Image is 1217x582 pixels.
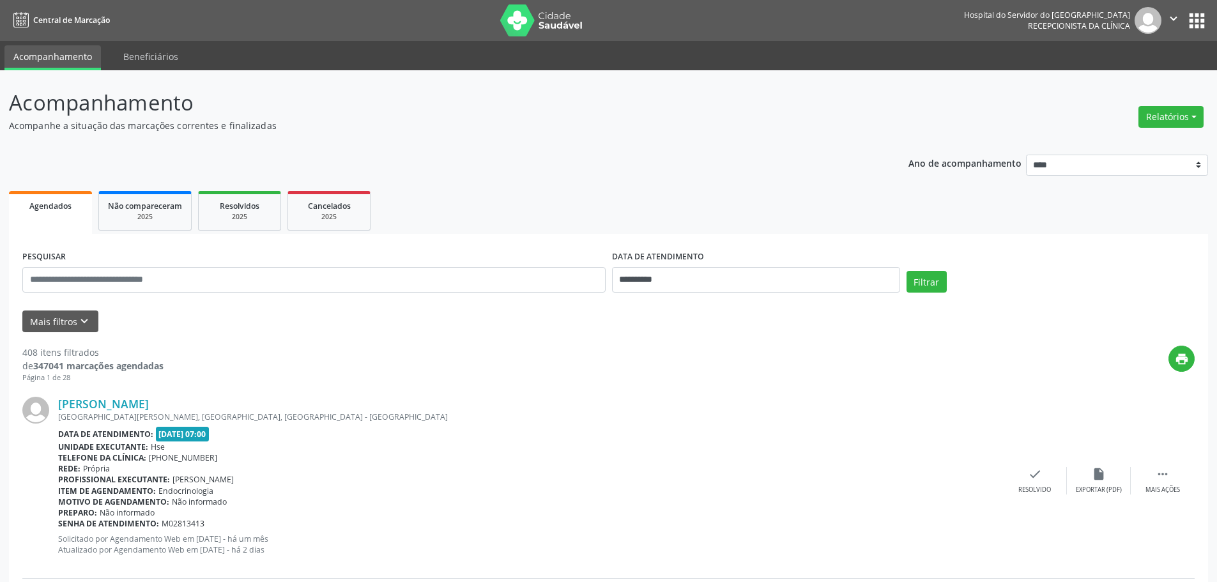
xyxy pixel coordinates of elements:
div: Resolvido [1018,486,1051,494]
a: Central de Marcação [9,10,110,31]
div: Página 1 de 28 [22,372,164,383]
label: DATA DE ATENDIMENTO [612,247,704,267]
b: Item de agendamento: [58,486,156,496]
img: img [1135,7,1161,34]
p: Solicitado por Agendamento Web em [DATE] - há um mês Atualizado por Agendamento Web em [DATE] - h... [58,533,1003,555]
span: Não compareceram [108,201,182,211]
i: insert_drive_file [1092,467,1106,481]
div: 2025 [108,212,182,222]
button: Filtrar [907,271,947,293]
button: Mais filtroskeyboard_arrow_down [22,310,98,333]
span: Recepcionista da clínica [1028,20,1130,31]
span: M02813413 [162,518,204,529]
span: [PHONE_NUMBER] [149,452,217,463]
button:  [1161,7,1186,34]
a: Acompanhamento [4,45,101,70]
span: Resolvidos [220,201,259,211]
span: Agendados [29,201,72,211]
button: print [1168,346,1195,372]
a: [PERSON_NAME] [58,397,149,411]
div: 2025 [208,212,272,222]
div: Exportar (PDF) [1076,486,1122,494]
p: Acompanhamento [9,87,848,119]
b: Senha de atendimento: [58,518,159,529]
span: Não informado [172,496,227,507]
span: Cancelados [308,201,351,211]
p: Ano de acompanhamento [908,155,1022,171]
span: Própria [83,463,110,474]
p: Acompanhe a situação das marcações correntes e finalizadas [9,119,848,132]
img: img [22,397,49,424]
b: Profissional executante: [58,474,170,485]
b: Preparo: [58,507,97,518]
div: Mais ações [1145,486,1180,494]
i: check [1028,467,1042,481]
button: Relatórios [1138,106,1204,128]
div: de [22,359,164,372]
span: Central de Marcação [33,15,110,26]
span: [DATE] 07:00 [156,427,210,441]
i: print [1175,352,1189,366]
span: Hse [151,441,165,452]
b: Telefone da clínica: [58,452,146,463]
span: Não informado [100,507,155,518]
b: Rede: [58,463,80,474]
div: Hospital do Servidor do [GEOGRAPHIC_DATA] [964,10,1130,20]
label: PESQUISAR [22,247,66,267]
div: [GEOGRAPHIC_DATA][PERSON_NAME], [GEOGRAPHIC_DATA], [GEOGRAPHIC_DATA] - [GEOGRAPHIC_DATA] [58,411,1003,422]
b: Motivo de agendamento: [58,496,169,507]
b: Unidade executante: [58,441,148,452]
i:  [1156,467,1170,481]
b: Data de atendimento: [58,429,153,440]
span: Endocrinologia [158,486,213,496]
div: 408 itens filtrados [22,346,164,359]
button: apps [1186,10,1208,32]
i:  [1167,11,1181,26]
i: keyboard_arrow_down [77,314,91,328]
div: 2025 [297,212,361,222]
a: Beneficiários [114,45,187,68]
span: [PERSON_NAME] [172,474,234,485]
strong: 347041 marcações agendadas [33,360,164,372]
